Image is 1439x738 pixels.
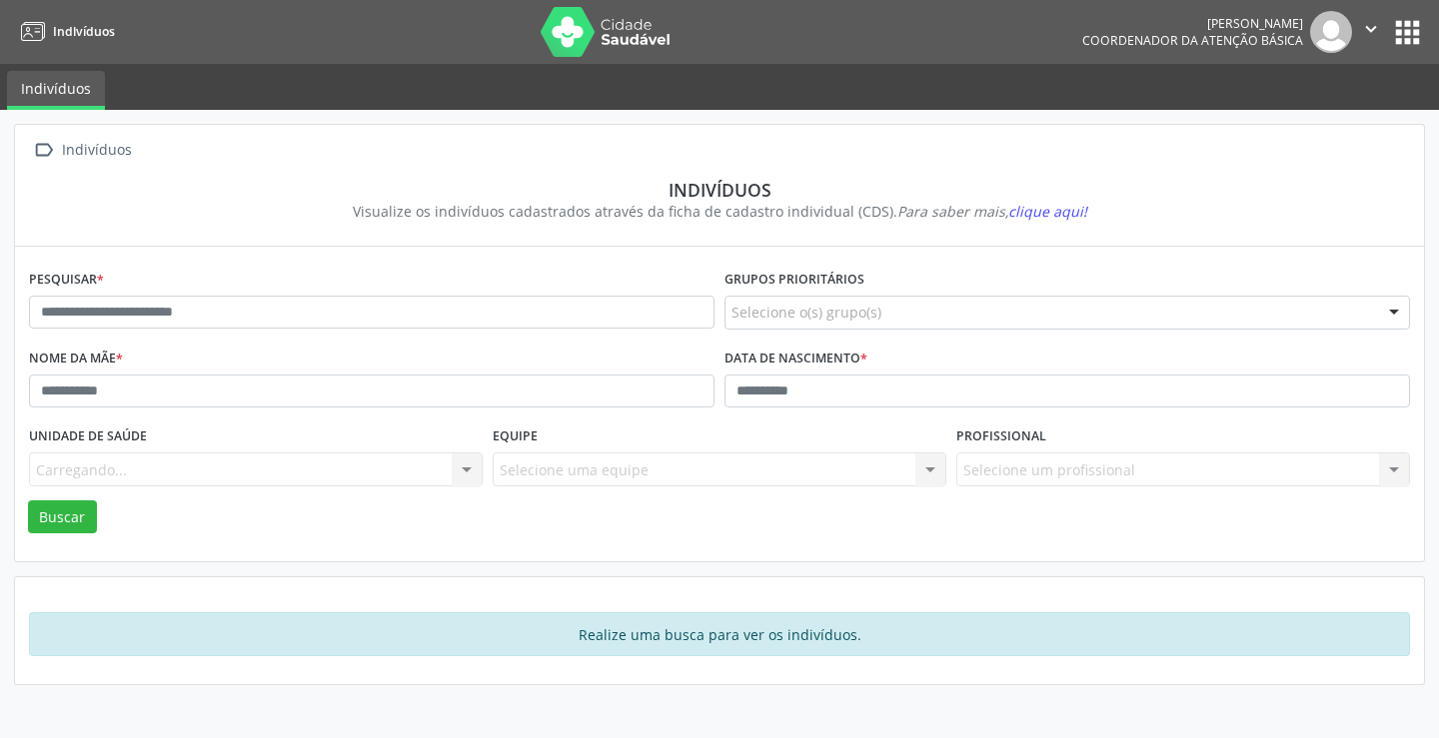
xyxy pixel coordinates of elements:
[731,302,881,323] span: Selecione o(s) grupo(s)
[43,179,1396,201] div: Indivíduos
[43,201,1396,222] div: Visualize os indivíduos cadastrados através da ficha de cadastro individual (CDS).
[29,344,123,374] label: Nome da mãe
[1360,18,1382,40] i: 
[29,421,147,452] label: Unidade de saúde
[724,344,867,374] label: Data de nascimento
[1082,32,1303,49] span: Coordenador da Atenção Básica
[28,500,97,534] button: Buscar
[29,612,1410,656] div: Realize uma busca para ver os indivíduos.
[724,265,864,296] label: Grupos prioritários
[14,15,115,48] a: Indivíduos
[7,71,105,110] a: Indivíduos
[29,265,104,296] label: Pesquisar
[1390,15,1425,50] button: apps
[53,23,115,40] span: Indivíduos
[1352,11,1390,53] button: 
[956,421,1046,452] label: Profissional
[29,136,135,165] a:  Indivíduos
[29,136,58,165] i: 
[493,421,538,452] label: Equipe
[58,136,135,165] div: Indivíduos
[1082,15,1303,32] div: [PERSON_NAME]
[1008,202,1087,221] span: clique aqui!
[1310,11,1352,53] img: img
[897,202,1087,221] i: Para saber mais,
